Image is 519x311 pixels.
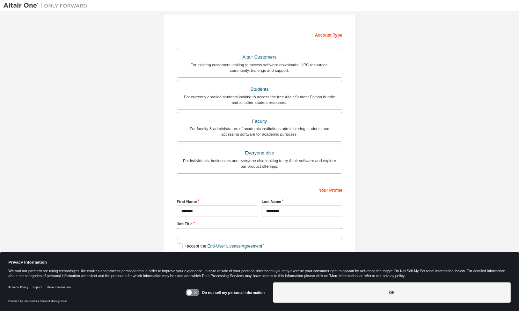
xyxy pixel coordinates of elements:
[207,244,262,249] a: End-User License Agreement
[181,148,338,158] div: Everyone else
[3,2,91,9] img: Altair One
[181,52,338,62] div: Altair Customers
[181,126,338,137] div: For faculty & administrators of academic institutions administering students and accessing softwa...
[181,94,338,105] div: For currently enrolled students looking to access the free Altair Student Edition bundle and all ...
[181,116,338,126] div: Faculty
[181,62,338,73] div: For existing customers looking to access software downloads, HPC resources, community, trainings ...
[181,158,338,169] div: For individuals, businesses and everyone else looking to try Altair software and explore our prod...
[177,29,342,40] div: Account Type
[177,221,342,227] label: Job Title
[181,84,338,94] div: Students
[177,243,262,249] label: I accept the
[177,199,257,204] label: First Name
[262,199,342,204] label: Last Name
[177,184,342,195] div: Your Profile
